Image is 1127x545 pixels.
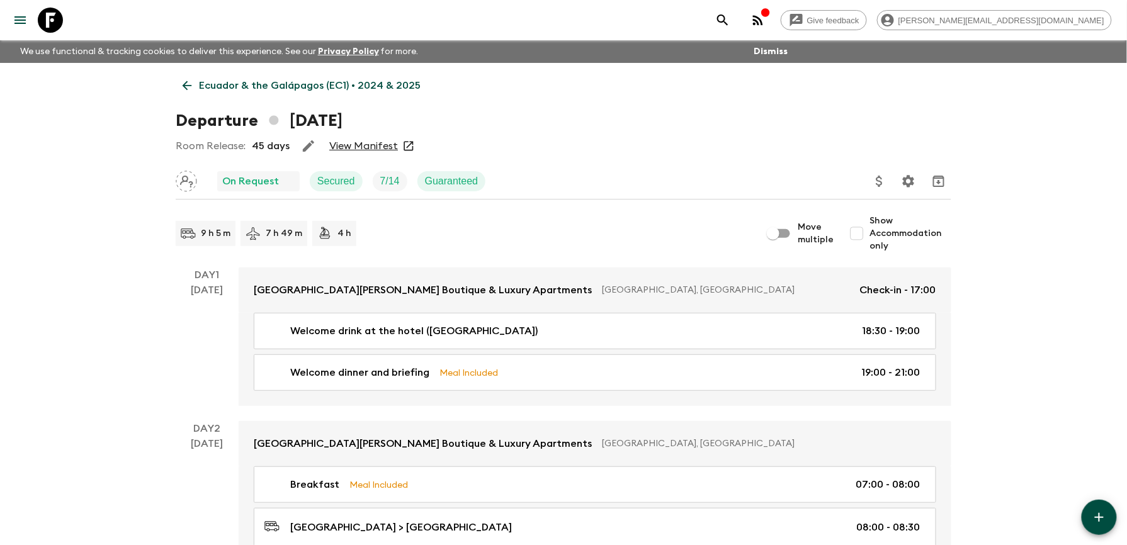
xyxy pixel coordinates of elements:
[176,267,239,283] p: Day 1
[176,138,246,154] p: Room Release:
[8,8,33,33] button: menu
[254,313,936,349] a: Welcome drink at the hotel ([GEOGRAPHIC_DATA])18:30 - 19:00
[239,421,951,466] a: [GEOGRAPHIC_DATA][PERSON_NAME] Boutique & Luxury Apartments[GEOGRAPHIC_DATA], [GEOGRAPHIC_DATA]
[380,174,400,189] p: 7 / 14
[863,323,920,339] p: 18:30 - 19:00
[176,174,197,184] span: Assign pack leader
[867,169,892,194] button: Update Price, Early Bird Discount and Costs
[349,478,408,492] p: Meal Included
[439,366,498,379] p: Meal Included
[877,10,1112,30] div: [PERSON_NAME][EMAIL_ADDRESS][DOMAIN_NAME]
[201,227,230,240] p: 9 h 5 m
[856,477,920,492] p: 07:00 - 08:00
[892,16,1111,25] span: [PERSON_NAME][EMAIL_ADDRESS][DOMAIN_NAME]
[252,138,290,154] p: 45 days
[176,108,343,133] h1: Departure [DATE]
[860,283,936,298] p: Check-in - 17:00
[750,43,791,60] button: Dismiss
[266,227,302,240] p: 7 h 49 m
[602,437,926,450] p: [GEOGRAPHIC_DATA], [GEOGRAPHIC_DATA]
[800,16,866,25] span: Give feedback
[602,284,850,296] p: [GEOGRAPHIC_DATA], [GEOGRAPHIC_DATA]
[176,421,239,436] p: Day 2
[239,267,951,313] a: [GEOGRAPHIC_DATA][PERSON_NAME] Boutique & Luxury Apartments[GEOGRAPHIC_DATA], [GEOGRAPHIC_DATA]Ch...
[329,140,398,152] a: View Manifest
[290,477,339,492] p: Breakfast
[425,174,479,189] p: Guaranteed
[290,365,429,380] p: Welcome dinner and briefing
[373,171,407,191] div: Trip Fill
[337,227,351,240] p: 4 h
[176,73,428,98] a: Ecuador & the Galápagos (EC1) • 2024 & 2025
[857,520,920,535] p: 08:00 - 08:30
[254,466,936,503] a: BreakfastMeal Included07:00 - 08:00
[869,215,951,252] span: Show Accommodation only
[798,221,834,246] span: Move multiple
[199,78,421,93] p: Ecuador & the Galápagos (EC1) • 2024 & 2025
[862,365,920,380] p: 19:00 - 21:00
[191,283,224,406] div: [DATE]
[254,354,936,391] a: Welcome dinner and briefingMeal Included19:00 - 21:00
[254,283,592,298] p: [GEOGRAPHIC_DATA][PERSON_NAME] Boutique & Luxury Apartments
[310,171,363,191] div: Secured
[926,169,951,194] button: Archive (Completed, Cancelled or Unsynced Departures only)
[317,174,355,189] p: Secured
[15,40,424,63] p: We use functional & tracking cookies to deliver this experience. See our for more.
[710,8,735,33] button: search adventures
[222,174,279,189] p: On Request
[781,10,867,30] a: Give feedback
[318,47,379,56] a: Privacy Policy
[290,323,538,339] p: Welcome drink at the hotel ([GEOGRAPHIC_DATA])
[254,436,592,451] p: [GEOGRAPHIC_DATA][PERSON_NAME] Boutique & Luxury Apartments
[896,169,921,194] button: Settings
[290,520,512,535] p: [GEOGRAPHIC_DATA] > [GEOGRAPHIC_DATA]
